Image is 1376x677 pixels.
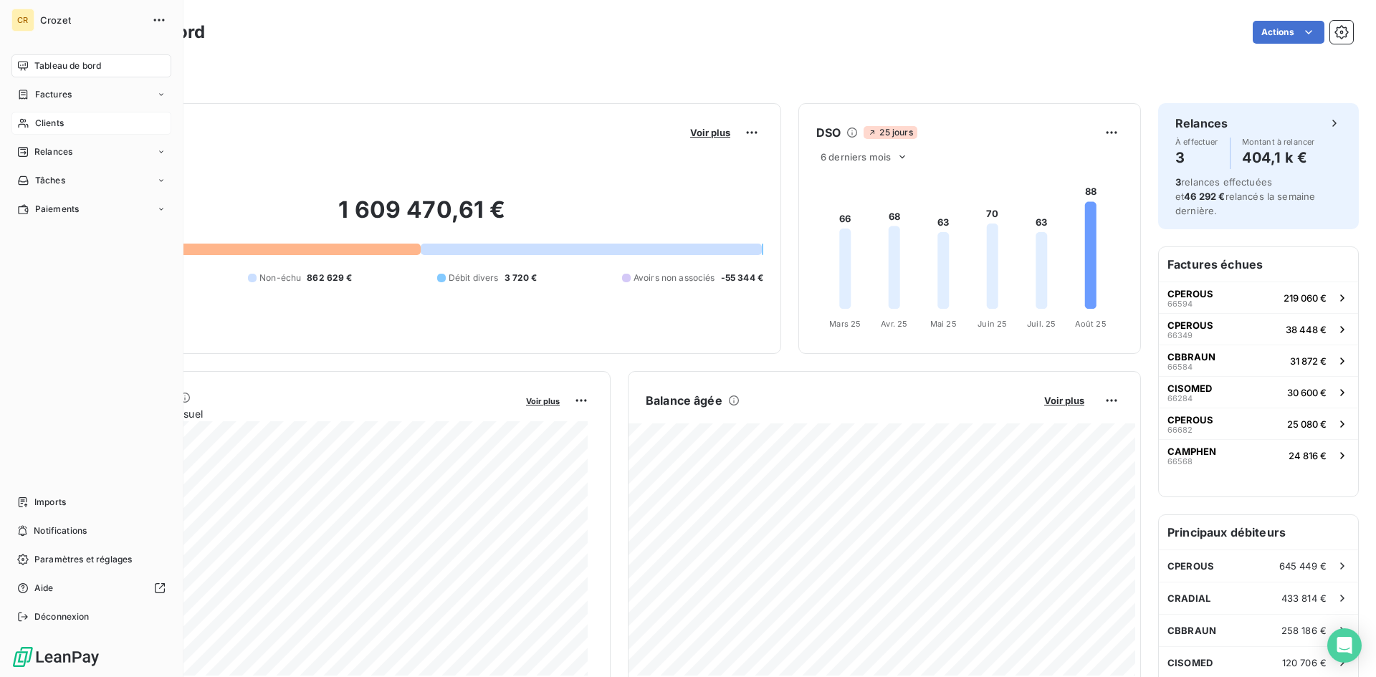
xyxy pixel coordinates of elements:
button: Voir plus [1040,394,1089,407]
span: Tableau de bord [34,59,101,72]
span: 3 [1175,176,1181,188]
span: 66284 [1167,394,1193,403]
span: 25 jours [864,126,917,139]
a: Imports [11,491,171,514]
button: CISOMED6628430 600 € [1159,376,1358,408]
span: 645 449 € [1279,560,1327,572]
span: Voir plus [526,396,560,406]
span: 120 706 € [1282,657,1327,668]
button: Actions [1253,21,1324,44]
h6: Principaux débiteurs [1159,515,1358,549]
h6: DSO [816,124,841,141]
span: Notifications [34,524,87,537]
span: Non-échu [259,272,301,284]
span: CBBRAUN [1167,351,1215,362]
span: Imports [34,496,66,509]
tspan: Mai 25 [930,319,957,329]
span: 24 816 € [1289,450,1327,461]
span: CPEROUS [1167,320,1213,331]
tspan: Août 25 [1075,319,1107,329]
button: CPEROUS6634938 448 € [1159,313,1358,345]
span: 6 derniers mois [821,151,891,163]
span: Tâches [35,174,65,187]
span: CISOMED [1167,383,1212,394]
span: Crozet [40,14,143,26]
span: 25 080 € [1287,418,1327,430]
span: Montant à relancer [1242,138,1315,146]
span: 66682 [1167,426,1193,434]
h6: Relances [1175,115,1228,132]
button: Voir plus [686,126,735,139]
a: Paiements [11,198,171,221]
span: 66568 [1167,457,1193,466]
a: Paramètres et réglages [11,548,171,571]
tspan: Juil. 25 [1027,319,1056,329]
a: Tâches [11,169,171,192]
div: Open Intercom Messenger [1327,628,1362,663]
h2: 1 609 470,61 € [81,196,763,239]
button: Voir plus [522,394,564,407]
span: Aide [34,582,54,595]
span: Paiements [35,203,79,216]
span: 3 720 € [505,272,537,284]
a: Aide [11,577,171,600]
h4: 404,1 k € [1242,146,1315,169]
span: CAMPHEN [1167,446,1216,457]
h6: Factures échues [1159,247,1358,282]
span: Déconnexion [34,610,90,623]
span: CBBRAUN [1167,625,1216,636]
span: Chiffre d'affaires mensuel [81,406,516,421]
span: 862 629 € [307,272,352,284]
a: Clients [11,112,171,135]
tspan: Juin 25 [978,319,1007,329]
span: 66584 [1167,362,1193,371]
span: CPEROUS [1167,414,1213,426]
img: Logo LeanPay [11,645,100,668]
span: 46 292 € [1184,191,1225,202]
span: Voir plus [1044,395,1084,406]
span: 31 872 € [1290,355,1327,367]
span: Paramètres et réglages [34,553,132,566]
span: Avoirs non associés [634,272,715,284]
span: 433 814 € [1281,592,1327,604]
span: À effectuer [1175,138,1218,146]
tspan: Mars 25 [829,319,861,329]
span: relances effectuées et relancés la semaine dernière. [1175,176,1315,216]
span: -55 344 € [721,272,763,284]
span: 66349 [1167,331,1193,340]
span: 258 186 € [1281,625,1327,636]
a: Relances [11,140,171,163]
span: CPEROUS [1167,560,1214,572]
tspan: Avr. 25 [881,319,907,329]
span: Factures [35,88,72,101]
span: 38 448 € [1286,324,1327,335]
a: Tableau de bord [11,54,171,77]
span: 30 600 € [1287,387,1327,398]
button: CPEROUS6668225 080 € [1159,408,1358,439]
span: CPEROUS [1167,288,1213,299]
h4: 3 [1175,146,1218,169]
span: Clients [35,117,64,130]
button: CAMPHEN6656824 816 € [1159,439,1358,471]
span: 219 060 € [1284,292,1327,304]
span: CISOMED [1167,657,1213,668]
span: Relances [34,145,72,158]
button: CBBRAUN6658431 872 € [1159,345,1358,376]
span: CRADIAL [1167,592,1210,604]
span: Voir plus [690,127,730,138]
div: CR [11,9,34,32]
h6: Balance âgée [646,392,722,409]
a: Factures [11,83,171,106]
span: Débit divers [449,272,499,284]
button: CPEROUS66594219 060 € [1159,282,1358,313]
span: 66594 [1167,299,1193,308]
